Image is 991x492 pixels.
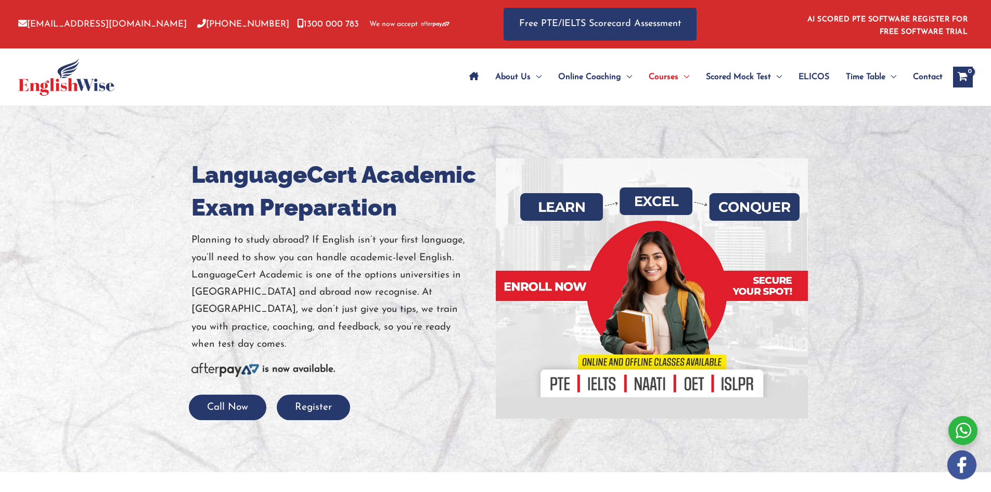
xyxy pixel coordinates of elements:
h1: LanguageCert Academic Exam Preparation [191,158,488,224]
aside: Header Widget 1 [801,7,973,41]
button: Call Now [189,395,266,420]
img: white-facebook.png [947,450,976,480]
nav: Site Navigation: Main Menu [461,59,943,95]
button: Register [277,395,350,420]
a: 1300 000 783 [297,20,359,29]
span: Menu Toggle [885,59,896,95]
span: Time Table [846,59,885,95]
a: Call Now [189,402,266,412]
a: View Shopping Cart, empty [953,67,973,87]
b: is now available. [262,364,335,374]
a: Register [277,402,350,412]
span: Menu Toggle [531,59,542,95]
a: AI SCORED PTE SOFTWARE REGISTER FOR FREE SOFTWARE TRIAL [807,16,968,36]
a: [PHONE_NUMBER] [197,20,289,29]
span: ELICOS [799,59,829,95]
a: Contact [905,59,943,95]
span: Online Coaching [558,59,621,95]
img: cropped-ew-logo [18,58,114,96]
a: Time TableMenu Toggle [838,59,905,95]
img: Afterpay-Logo [191,363,259,377]
span: Contact [913,59,943,95]
a: CoursesMenu Toggle [640,59,698,95]
img: Afterpay-Logo [421,21,449,27]
span: Menu Toggle [621,59,632,95]
p: Planning to study abroad? If English isn’t your first language, you’ll need to show you can handl... [191,232,488,353]
a: [EMAIL_ADDRESS][DOMAIN_NAME] [18,20,187,29]
span: Menu Toggle [678,59,689,95]
a: Online CoachingMenu Toggle [550,59,640,95]
a: Scored Mock TestMenu Toggle [698,59,790,95]
span: Menu Toggle [771,59,782,95]
a: Free PTE/IELTS Scorecard Assessment [504,8,697,41]
span: Courses [649,59,678,95]
a: ELICOS [790,59,838,95]
a: About UsMenu Toggle [487,59,550,95]
span: About Us [495,59,531,95]
span: We now accept [369,19,418,30]
span: Scored Mock Test [706,59,771,95]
